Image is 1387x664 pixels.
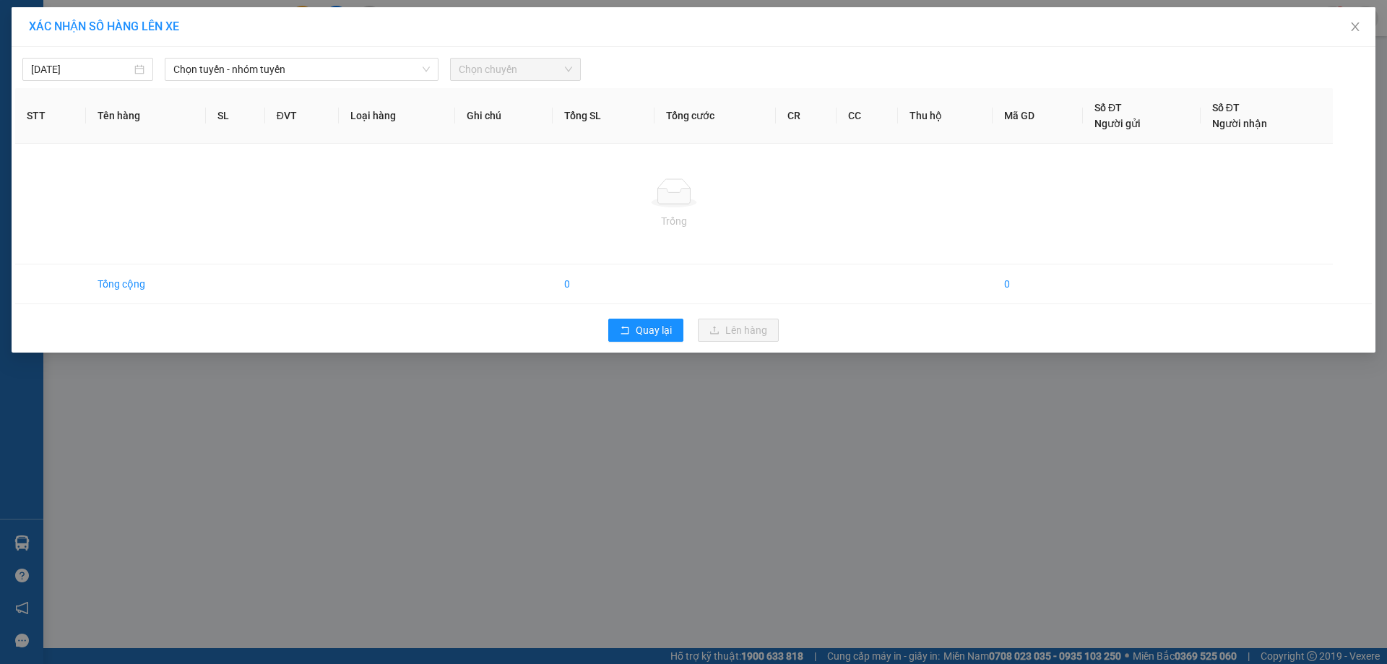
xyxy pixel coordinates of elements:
div: Trống [27,213,1321,229]
span: Người gửi [1094,118,1141,129]
span: XÁC NHẬN SỐ HÀNG LÊN XE [29,20,179,33]
button: uploadLên hàng [698,319,779,342]
th: CC [837,88,898,144]
th: Thu hộ [898,88,992,144]
th: ĐVT [265,88,339,144]
th: CR [776,88,837,144]
span: close [1349,21,1361,33]
th: Tổng cước [654,88,776,144]
td: 0 [553,264,654,304]
th: Tên hàng [86,88,206,144]
th: STT [15,88,86,144]
button: rollbackQuay lại [608,319,683,342]
th: Loại hàng [339,88,455,144]
td: Tổng cộng [86,264,206,304]
span: Số ĐT [1094,102,1122,113]
th: SL [206,88,264,144]
span: Chọn tuyến - nhóm tuyến [173,59,430,80]
span: Người nhận [1212,118,1267,129]
button: Close [1335,7,1375,48]
span: rollback [620,325,630,337]
span: Quay lại [636,322,672,338]
td: 0 [993,264,1083,304]
span: Chọn chuyến [459,59,572,80]
input: 13/09/2025 [31,61,131,77]
th: Tổng SL [553,88,654,144]
th: Mã GD [993,88,1083,144]
span: down [422,65,431,74]
span: Số ĐT [1212,102,1240,113]
th: Ghi chú [455,88,553,144]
